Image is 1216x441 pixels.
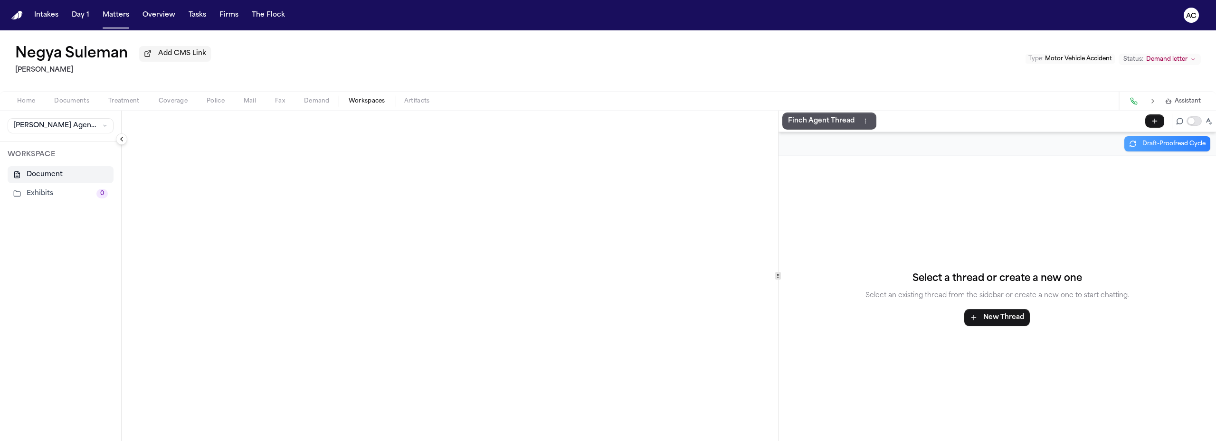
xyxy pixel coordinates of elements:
[68,7,93,24] button: Day 1
[116,133,127,145] button: Collapse sidebar
[185,7,210,24] button: Tasks
[1165,97,1201,105] button: Assistant
[404,97,430,105] span: Artifacts
[248,7,289,24] button: The Flock
[159,97,188,105] span: Coverage
[108,97,140,105] span: Treatment
[349,97,385,105] span: Workspaces
[11,11,23,20] a: Home
[964,309,1030,326] button: New Thread
[15,65,211,76] h2: [PERSON_NAME]
[17,97,35,105] span: Home
[139,46,211,61] button: Add CMS Link
[207,97,225,105] span: Police
[8,149,114,160] p: WORKSPACE
[158,49,206,58] span: Add CMS Link
[139,7,179,24] button: Overview
[1127,94,1140,108] button: Make a Call
[1175,97,1201,105] span: Assistant
[1124,136,1210,151] button: Draft-Proofread Cycle
[15,46,128,63] h1: Negya Suleman
[11,11,23,20] img: Finch Logo
[782,113,876,130] button: Finch Agent ThreadThread actions
[8,166,114,183] button: Document
[1187,116,1202,126] button: Toggle proofreading mode
[1026,54,1115,64] button: Edit Type: Motor Vehicle Accident
[275,97,285,105] span: Fax
[8,185,114,202] button: Exhibits0
[1123,56,1143,63] span: Status:
[15,46,128,63] button: Edit matter name
[54,97,89,105] span: Documents
[30,7,62,24] button: Intakes
[1028,56,1044,62] span: Type :
[860,116,871,126] button: Thread actions
[216,7,242,24] button: Firms
[1146,56,1187,63] span: Demand letter
[1119,54,1201,65] button: Change status from Demand letter
[96,189,108,198] span: 0
[1142,140,1206,148] span: Draft-Proofread Cycle
[244,97,256,105] span: Mail
[865,290,1129,301] p: Select an existing thread from the sidebar or create a new one to start chatting.
[865,271,1129,286] h4: Select a thread or create a new one
[99,7,133,24] button: Matters
[8,118,114,133] button: [PERSON_NAME] Agent Demand
[304,97,330,105] span: Demand
[1045,56,1112,62] span: Motor Vehicle Accident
